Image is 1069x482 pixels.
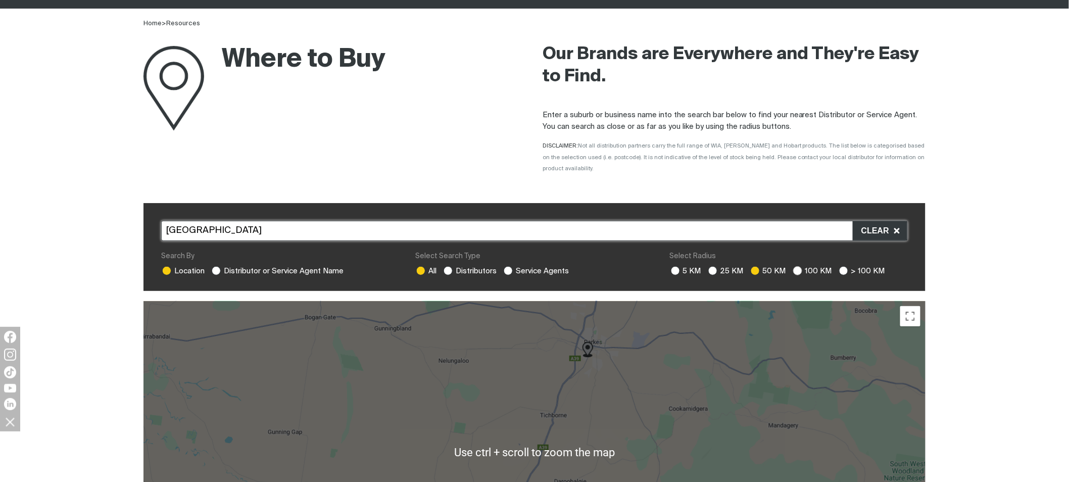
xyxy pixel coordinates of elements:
[162,20,166,27] span: >
[670,251,908,262] div: Select Radius
[750,267,786,275] label: 50 KM
[4,398,16,410] img: LinkedIn
[143,43,385,76] h1: Where to Buy
[415,267,436,275] label: All
[415,251,653,262] div: Select Search Type
[543,110,926,132] p: Enter a suburb or business name into the search bar below to find your nearest Distributor or Ser...
[670,267,701,275] label: 5 KM
[838,267,885,275] label: > 100 KM
[900,306,920,326] button: Toggle fullscreen view
[211,267,344,275] label: Distributor or Service Agent Name
[166,20,200,27] a: Resources
[4,349,16,361] img: Instagram
[161,251,399,262] div: Search By
[861,224,894,237] span: Clear
[543,143,925,171] span: DISCLAIMER:
[2,413,19,430] img: hide socials
[4,331,16,343] img: Facebook
[792,267,832,275] label: 100 KM
[543,143,925,171] span: Not all distribution partners carry the full range of WIA, [PERSON_NAME] and Hobart products. The...
[503,267,569,275] label: Service Agents
[4,384,16,393] img: YouTube
[443,267,497,275] label: Distributors
[543,43,926,88] h2: Our Brands are Everywhere and They're Easy to Find.
[143,20,162,27] a: Home
[4,366,16,378] img: TikTok
[161,221,908,241] input: Search location
[707,267,744,275] label: 25 KM
[161,267,205,275] label: Location
[853,221,907,240] button: Clear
